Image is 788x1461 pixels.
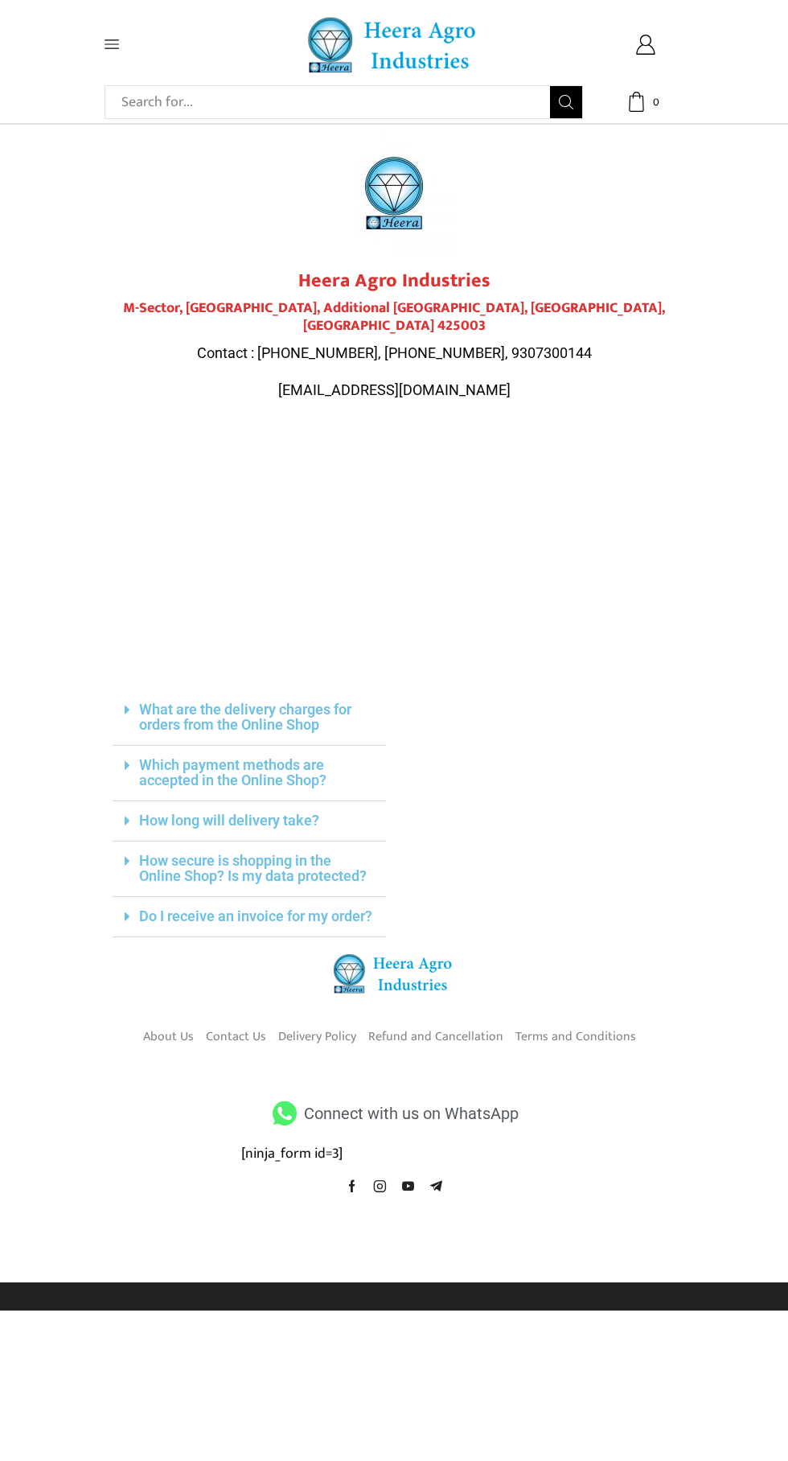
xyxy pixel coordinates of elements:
[113,300,675,335] h4: M-Sector, [GEOGRAPHIC_DATA], Additional [GEOGRAPHIC_DATA], [GEOGRAPHIC_DATA], [GEOGRAPHIC_DATA] 4...
[241,1144,547,1165] div: [ninja_form id=3]
[113,690,386,746] div: What are the delivery charges for orders from the Online Shop
[515,1023,636,1051] a: Terms and Conditions
[139,756,326,788] a: Which payment methods are accepted in the Online Shop?
[298,265,490,297] strong: Heera Agro Industries
[139,852,367,884] a: How secure is shopping in the Online Shop? Is my data protected?
[300,1099,519,1128] span: Connect with us on WhatsApp
[113,842,386,897] div: How secure is shopping in the Online Shop? Is my data protected?
[368,1023,503,1051] a: Refund and Cancellation
[113,801,386,842] div: How long will delivery take?
[113,433,675,674] iframe: Plot No.119, M-Sector, Patil Nagar, MIDC, Jalgaon, Maharashtra 425003
[113,746,386,801] div: Which payment methods are accepted in the Online Shop?
[278,1023,356,1051] a: Delivery Policy
[278,381,511,398] span: [EMAIL_ADDRESS][DOMAIN_NAME]
[607,92,683,112] a: 0
[334,133,454,253] img: heera-logo-1000
[647,94,663,110] span: 0
[143,1023,194,1051] a: About Us
[139,907,372,924] a: Do I receive an invoice for my order?
[139,812,319,829] a: How long will delivery take?
[550,86,582,118] button: Search button
[139,701,351,733] a: What are the delivery charges for orders from the Online Shop
[206,1023,266,1051] a: Contact Us
[197,344,592,361] span: Contact : [PHONE_NUMBER], [PHONE_NUMBER], 9307300144
[334,953,454,994] img: heera-logo-84.png
[113,897,386,937] div: Do I receive an invoice for my order?
[113,86,550,118] input: Search for...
